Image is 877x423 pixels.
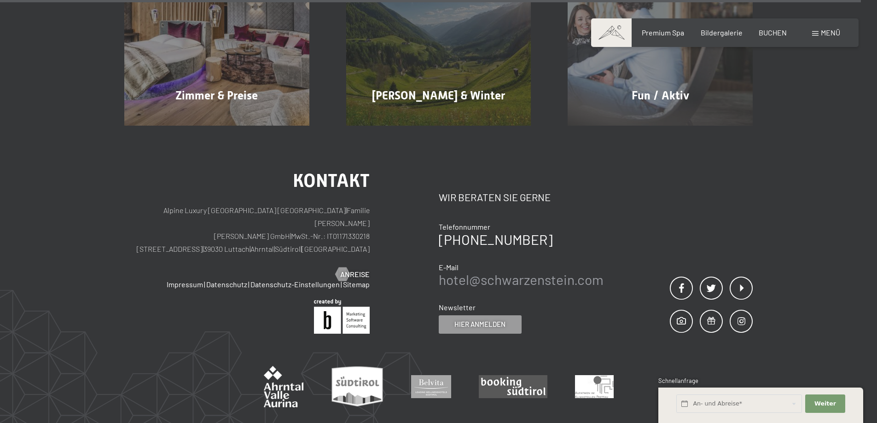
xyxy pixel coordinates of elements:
[340,269,370,279] span: Anreise
[204,280,205,289] span: |
[759,28,787,37] a: BUCHEN
[439,303,476,312] span: Newsletter
[248,280,250,289] span: |
[439,231,552,248] a: [PHONE_NUMBER]
[439,271,604,288] a: hotel@schwarzenstein.com
[167,280,203,289] a: Impressum
[301,244,302,253] span: |
[343,280,370,289] a: Sitemap
[632,89,689,102] span: Fun / Aktiv
[658,377,698,384] span: Schnellanfrage
[439,263,459,272] span: E-Mail
[805,394,845,413] button: Weiter
[250,280,340,289] a: Datenschutz-Einstellungen
[175,89,258,102] span: Zimmer & Preise
[372,89,505,102] span: [PERSON_NAME] & Winter
[642,28,684,37] a: Premium Spa
[821,28,840,37] span: Menü
[346,206,347,214] span: |
[439,222,490,231] span: Telefonnummer
[439,191,551,203] span: Wir beraten Sie gerne
[814,400,836,408] span: Weiter
[206,280,247,289] a: Datenschutz
[701,28,743,37] a: Bildergalerie
[250,244,250,253] span: |
[314,299,370,334] img: Brandnamic GmbH | Leading Hospitality Solutions
[336,269,370,279] a: Anreise
[341,280,342,289] span: |
[454,319,505,329] span: Hier anmelden
[290,232,291,240] span: |
[274,244,275,253] span: |
[293,170,370,191] span: Kontakt
[124,204,370,255] p: Alpine Luxury [GEOGRAPHIC_DATA] [GEOGRAPHIC_DATA] Familie [PERSON_NAME] [PERSON_NAME] GmbH MwSt.-...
